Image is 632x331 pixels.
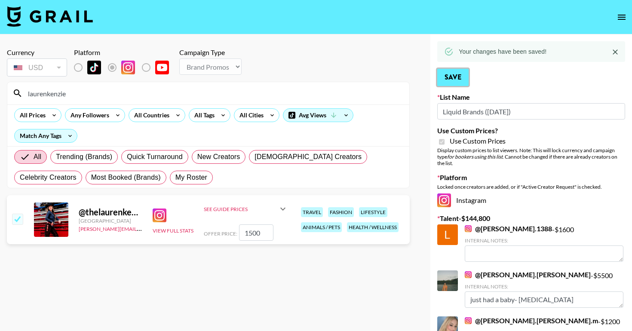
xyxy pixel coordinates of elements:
[204,199,288,219] div: See Guide Prices
[437,126,625,135] label: Use Custom Prices?
[465,270,591,279] a: @[PERSON_NAME].[PERSON_NAME]
[129,109,171,122] div: All Countries
[56,152,112,162] span: Trending (Brands)
[23,86,404,100] input: Search by User Name
[7,57,67,78] div: Currency is locked to USD
[437,173,625,182] label: Platform
[9,60,65,75] div: USD
[437,193,625,207] div: Instagram
[347,222,399,232] div: health / wellness
[79,207,142,218] div: @ thelaurenkenzie
[465,283,623,290] div: Internal Notes:
[204,206,278,212] div: See Guide Prices
[465,291,623,308] textarea: just had a baby- [MEDICAL_DATA]
[465,224,552,233] a: @[PERSON_NAME].1388
[91,172,161,183] span: Most Booked (Brands)
[189,109,216,122] div: All Tags
[74,58,176,77] div: List locked to Instagram.
[459,44,546,59] div: Your changes have been saved!
[301,222,342,232] div: animals / pets
[465,316,598,325] a: @[PERSON_NAME].[PERSON_NAME].m
[175,172,207,183] span: My Roster
[255,152,362,162] span: [DEMOGRAPHIC_DATA] Creators
[465,237,623,244] div: Internal Notes:
[465,225,472,232] img: Instagram
[437,214,625,223] label: Talent - $ 144,800
[283,109,353,122] div: Avg Views
[437,193,451,207] img: Instagram
[79,218,142,224] div: [GEOGRAPHIC_DATA]
[447,153,503,160] em: for bookers using this list
[7,48,67,57] div: Currency
[465,271,472,278] img: Instagram
[34,152,41,162] span: All
[234,109,265,122] div: All Cities
[153,208,166,222] img: Instagram
[239,224,273,241] input: 0
[74,48,176,57] div: Platform
[127,152,183,162] span: Quick Turnaround
[20,172,77,183] span: Celebrity Creators
[87,61,101,74] img: TikTok
[179,48,242,57] div: Campaign Type
[7,6,93,27] img: Grail Talent
[437,93,625,101] label: List Name
[197,152,240,162] span: New Creators
[437,69,469,86] button: Save
[450,137,506,145] span: Use Custom Prices
[609,46,622,58] button: Close
[155,61,169,74] img: YouTube
[65,109,111,122] div: Any Followers
[465,224,623,262] div: - $ 1600
[613,9,630,26] button: open drawer
[15,129,77,142] div: Match Any Tags
[465,270,623,308] div: - $ 5500
[465,317,472,324] img: Instagram
[301,207,323,217] div: travel
[153,227,193,234] button: View Full Stats
[328,207,354,217] div: fashion
[437,184,625,190] div: Locked once creators are added, or if "Active Creator Request" is checked.
[15,109,47,122] div: All Prices
[121,61,135,74] img: Instagram
[204,230,237,237] span: Offer Price:
[359,207,387,217] div: lifestyle
[79,224,206,232] a: [PERSON_NAME][EMAIL_ADDRESS][DOMAIN_NAME]
[437,147,625,166] div: Display custom prices to list viewers. Note: This will lock currency and campaign type . Cannot b...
